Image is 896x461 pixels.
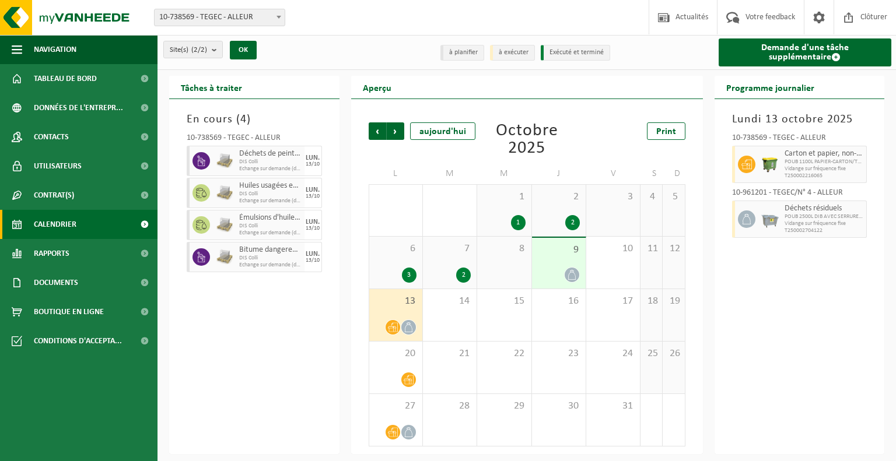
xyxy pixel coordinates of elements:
[34,268,78,297] span: Documents
[34,326,122,356] span: Conditions d'accepta...
[429,400,471,413] span: 28
[187,111,322,128] h3: En cours ( )
[592,347,634,360] span: 24
[34,152,82,181] span: Utilisateurs
[239,166,302,173] span: Echange sur demande (déplacement exclu)
[191,46,207,54] count: (2/2)
[6,435,195,461] iframe: chat widget
[785,149,864,159] span: Carton et papier, non-conditionné (industriel)
[511,215,526,230] div: 1
[646,191,656,203] span: 4
[483,295,525,308] span: 15
[351,76,403,98] h2: Aperçu
[216,248,233,266] img: LP-PA-00000-WDN-11
[375,400,416,413] span: 27
[761,210,779,228] img: WB-2500-GAL-GY-04
[732,189,867,200] div: 10-961201 - TEGEC/N° 4 - ALLEUR
[538,347,580,360] span: 23
[483,347,525,360] span: 22
[216,184,233,202] img: LP-PA-00000-WDN-11
[456,268,471,283] div: 2
[732,111,867,128] h3: Lundi 13 octobre 2025
[668,347,678,360] span: 26
[34,35,76,64] span: Navigation
[592,191,634,203] span: 3
[410,122,475,140] div: aujourd'hui
[306,219,320,226] div: LUN.
[239,262,302,269] span: Echange sur demande (déplacement exclu)
[785,227,864,234] span: T250002704122
[239,213,302,223] span: Émulsions d'huile en petits emballages
[34,64,97,93] span: Tableau de bord
[375,347,416,360] span: 20
[240,114,247,125] span: 4
[483,242,525,255] span: 8
[402,268,416,283] div: 3
[34,181,74,210] span: Contrat(s)
[375,242,416,255] span: 6
[239,149,302,159] span: Déchets de peinture en petits emballages
[306,258,320,263] div: 13/10
[429,242,471,255] span: 7
[761,156,779,173] img: WB-1100-HPE-GN-50
[34,297,104,326] span: Boutique en ligne
[440,45,484,61] li: à planifier
[239,245,302,255] span: Bitume dangereux en petit emballage
[34,93,123,122] span: Données de l'entrepr...
[34,239,69,268] span: Rapports
[154,9,285,26] span: 10-738569 - TEGEC - ALLEUR
[375,295,416,308] span: 13
[592,295,634,308] span: 17
[785,213,864,220] span: POUB 2500L DIB AVEC SERRURE/TEGEC/N° 4
[230,41,257,59] button: OK
[532,163,586,184] td: J
[306,251,320,258] div: LUN.
[155,9,285,26] span: 10-738569 - TEGEC - ALLEUR
[387,122,404,140] span: Suivant
[306,161,320,167] div: 13/10
[668,242,678,255] span: 12
[216,152,233,170] img: LP-PA-00000-WDN-11
[239,181,302,191] span: Huiles usagées en petits conditionnements
[663,163,685,184] td: D
[538,244,580,256] span: 9
[429,347,471,360] span: 21
[646,295,656,308] span: 18
[239,223,302,230] span: DIS Colli
[785,173,864,180] span: T250002216065
[483,191,525,203] span: 1
[668,191,678,203] span: 5
[187,134,322,146] div: 10-738569 - TEGEC - ALLEUR
[239,255,302,262] span: DIS Colli
[592,242,634,255] span: 10
[785,166,864,173] span: Vidange sur fréquence fixe
[170,41,207,59] span: Site(s)
[646,347,656,360] span: 25
[565,215,580,230] div: 2
[656,127,676,136] span: Print
[646,242,656,255] span: 11
[163,41,223,58] button: Site(s)(2/2)
[647,122,685,140] a: Print
[586,163,640,184] td: V
[785,204,864,213] span: Déchets résiduels
[538,400,580,413] span: 30
[785,220,864,227] span: Vidange sur fréquence fixe
[429,295,471,308] span: 14
[592,400,634,413] span: 31
[306,193,320,199] div: 13/10
[490,45,535,61] li: à exécuter
[785,159,864,166] span: POUB 1100L PAPIER-CARTON/TEGEC
[538,191,580,203] span: 2
[477,163,531,184] td: M
[306,186,320,193] div: LUN.
[239,230,302,237] span: Echange sur demande (déplacement exclu)
[369,122,386,140] span: Précédent
[239,191,302,198] span: DIS Colli
[538,295,580,308] span: 16
[34,122,69,152] span: Contacts
[715,76,826,98] h2: Programme journalier
[239,159,302,166] span: DIS Colli
[483,400,525,413] span: 29
[719,38,892,66] a: Demande d'une tâche supplémentaire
